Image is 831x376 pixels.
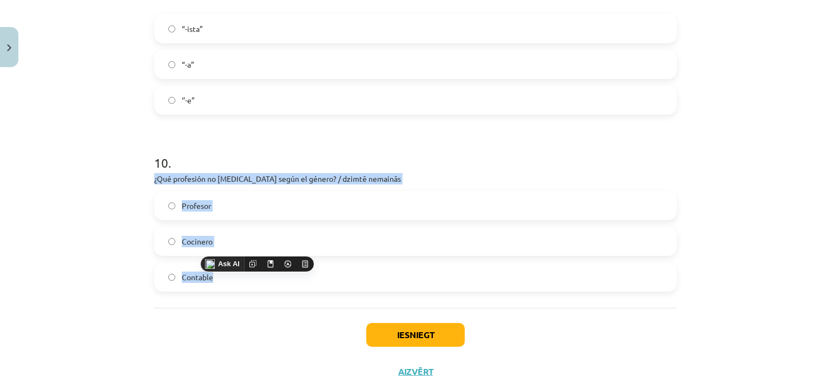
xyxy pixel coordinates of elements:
[168,274,175,281] input: Contable
[168,202,175,209] input: Profesor
[182,95,195,106] span: ‘’-e”
[182,236,213,247] span: Cocinero
[7,44,11,51] img: icon-close-lesson-0947bae3869378f0d4975bcd49f059093ad1ed9edebbc8119c70593378902aed.svg
[182,272,213,283] span: Contable
[182,200,211,212] span: Profesor
[168,238,175,245] input: Cocinero
[182,23,203,35] span: “-ista”
[168,25,175,32] input: “-ista”
[168,97,175,104] input: ‘’-e”
[182,59,194,70] span: “-a”
[154,173,677,184] p: ¿Qué profesión no [MEDICAL_DATA] según el género? / dzimtē nemainās
[168,61,175,68] input: “-a”
[154,136,677,170] h1: 10 .
[366,323,465,347] button: Iesniegt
